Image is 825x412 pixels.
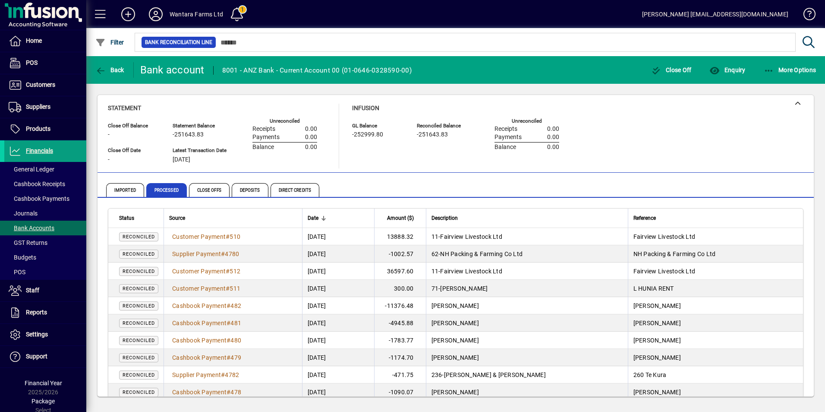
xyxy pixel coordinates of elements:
span: 4782 [225,371,239,378]
span: 479 [230,354,241,361]
span: NH Packing & Farming Co Ltd [633,250,716,257]
span: NH Packing & Farming Co Ltd [440,250,523,257]
span: Reconciled [123,303,155,309]
td: [DATE] [302,280,374,297]
a: Cashbook Payment#478 [169,387,244,397]
a: General Ledger [4,162,86,177]
span: -251643.83 [417,131,448,138]
span: 0.00 [305,126,317,133]
td: -1090.07 [374,383,426,401]
span: - [108,131,110,138]
span: Fairview Livestock Ltd [440,268,502,275]
span: - [438,285,440,292]
span: Budgets [9,254,36,261]
span: - [438,233,440,240]
span: General Ledger [9,166,54,173]
span: Reconciled [123,390,155,395]
span: Financials [26,147,53,154]
a: Customer Payment#511 [169,284,243,293]
span: 236 [431,371,442,378]
span: Cashbook Receipts [9,181,65,187]
span: [PERSON_NAME] [431,354,479,361]
span: Customers [26,81,55,88]
span: Amount ($) [387,213,414,223]
span: # [227,389,230,396]
span: Reference [633,213,656,223]
span: Customer Payment [172,285,226,292]
a: Cashbook Payments [4,191,86,206]
a: Customer Payment#512 [169,266,243,276]
a: Home [4,30,86,52]
td: -1002.57 [374,245,426,263]
button: Profile [142,6,170,22]
span: Statement Balance [173,123,227,129]
span: Filter [95,39,124,46]
td: 13888.32 [374,228,426,245]
span: Payments [252,134,280,141]
span: 4780 [225,250,239,257]
span: Reports [26,309,47,316]
span: Close Off Balance [108,123,160,129]
span: 481 [230,320,241,326]
a: Budgets [4,250,86,265]
a: Supplier Payment#4780 [169,249,242,259]
button: More Options [762,62,819,78]
span: 62 [431,250,439,257]
span: -252999.80 [352,131,383,138]
span: Bank Reconciliation Line [145,38,212,47]
span: Products [26,125,50,132]
span: More Options [764,67,816,73]
a: GST Returns [4,235,86,250]
span: # [226,233,230,240]
span: Reconciled [123,269,155,274]
a: Cashbook Payment#482 [169,301,244,311]
td: -1174.70 [374,349,426,366]
span: [PERSON_NAME] [431,337,479,344]
span: Fairview Livestock Ltd [440,233,502,240]
span: Home [26,37,42,44]
div: Source [169,213,297,223]
td: [DATE] [302,297,374,314]
span: POS [26,59,38,66]
span: Financial Year [25,380,62,387]
span: [PERSON_NAME] [431,389,479,396]
span: Cashbook Payment [172,302,227,309]
span: 11 [431,233,439,240]
span: Reconciled [123,372,155,378]
a: Products [4,118,86,140]
a: Cashbook Receipts [4,177,86,191]
span: Package [31,398,55,405]
div: [PERSON_NAME] [EMAIL_ADDRESS][DOMAIN_NAME] [642,7,788,21]
td: [DATE] [302,349,374,366]
a: Customer Payment#510 [169,232,243,241]
a: Settings [4,324,86,345]
span: [PERSON_NAME] [633,302,681,309]
span: Receipts [252,126,275,133]
td: [DATE] [302,228,374,245]
span: Reconciled [123,251,155,257]
span: Close Off [651,67,692,73]
span: GL Balance [352,123,404,129]
span: 0.00 [305,134,317,141]
label: Unreconciled [512,118,542,124]
span: Fairview Livestock Ltd [633,233,696,240]
span: Cashbook Payments [9,195,69,202]
a: Cashbook Payment#481 [169,318,244,328]
div: Amount ($) [380,213,422,223]
span: [PERSON_NAME] [431,320,479,326]
td: 300.00 [374,280,426,297]
a: Cashbook Payment#480 [169,336,244,345]
span: # [226,285,230,292]
span: [PERSON_NAME] [431,302,479,309]
span: 480 [230,337,241,344]
span: Journals [9,210,38,217]
span: [PERSON_NAME] [633,354,681,361]
span: # [226,268,230,275]
span: Source [169,213,185,223]
a: Journals [4,206,86,221]
span: Customer Payment [172,233,226,240]
span: Customer Payment [172,268,226,275]
span: 482 [230,302,241,309]
span: Suppliers [26,103,50,110]
span: Enquiry [709,67,745,73]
